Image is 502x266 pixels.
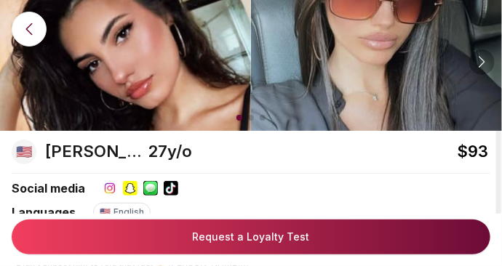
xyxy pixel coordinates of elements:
img: tiktok [164,181,178,196]
img: instagram [103,181,117,196]
p: Languages [12,203,76,221]
p: Social media [12,180,85,197]
div: 🇺🇸 [16,142,32,161]
img: imessage [143,181,158,196]
p: [PERSON_NAME] , [45,140,144,164]
a: Request a Loyalty Test [23,230,479,244]
button: Request a Loyalty Test [12,219,490,254]
p: 27 y/o [148,140,192,164]
img: snapchat [123,181,138,196]
div: 🇺🇸 [100,206,111,218]
span: $ 93 [458,140,489,164]
span: english [113,206,144,218]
